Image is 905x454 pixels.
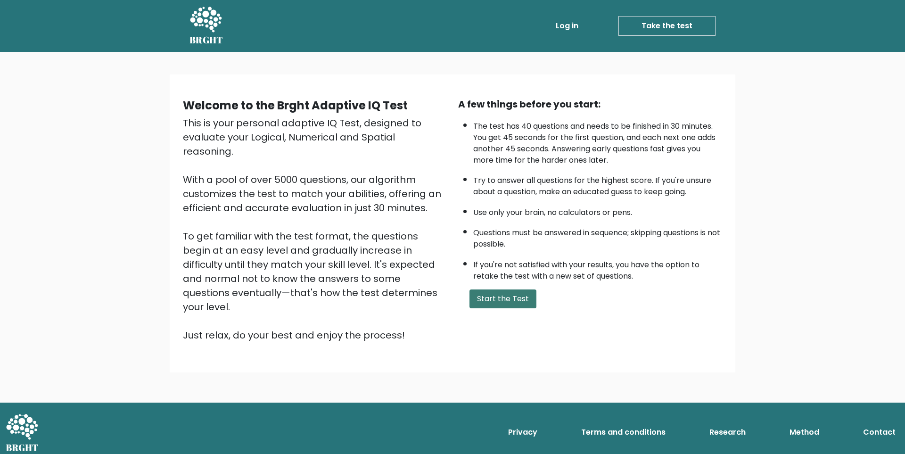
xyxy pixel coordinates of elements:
[473,202,722,218] li: Use only your brain, no calculators or pens.
[458,97,722,111] div: A few things before you start:
[189,4,223,48] a: BRGHT
[473,223,722,250] li: Questions must be answered in sequence; skipping questions is not possible.
[473,170,722,198] li: Try to answer all questions for the highest score. If you're unsure about a question, make an edu...
[183,98,408,113] b: Welcome to the Brght Adaptive IQ Test
[786,423,823,442] a: Method
[618,16,716,36] a: Take the test
[577,423,669,442] a: Terms and conditions
[473,255,722,282] li: If you're not satisfied with your results, you have the option to retake the test with a new set ...
[859,423,899,442] a: Contact
[504,423,541,442] a: Privacy
[183,116,447,342] div: This is your personal adaptive IQ Test, designed to evaluate your Logical, Numerical and Spatial ...
[189,34,223,46] h5: BRGHT
[706,423,749,442] a: Research
[552,17,582,35] a: Log in
[469,289,536,308] button: Start the Test
[473,116,722,166] li: The test has 40 questions and needs to be finished in 30 minutes. You get 45 seconds for the firs...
